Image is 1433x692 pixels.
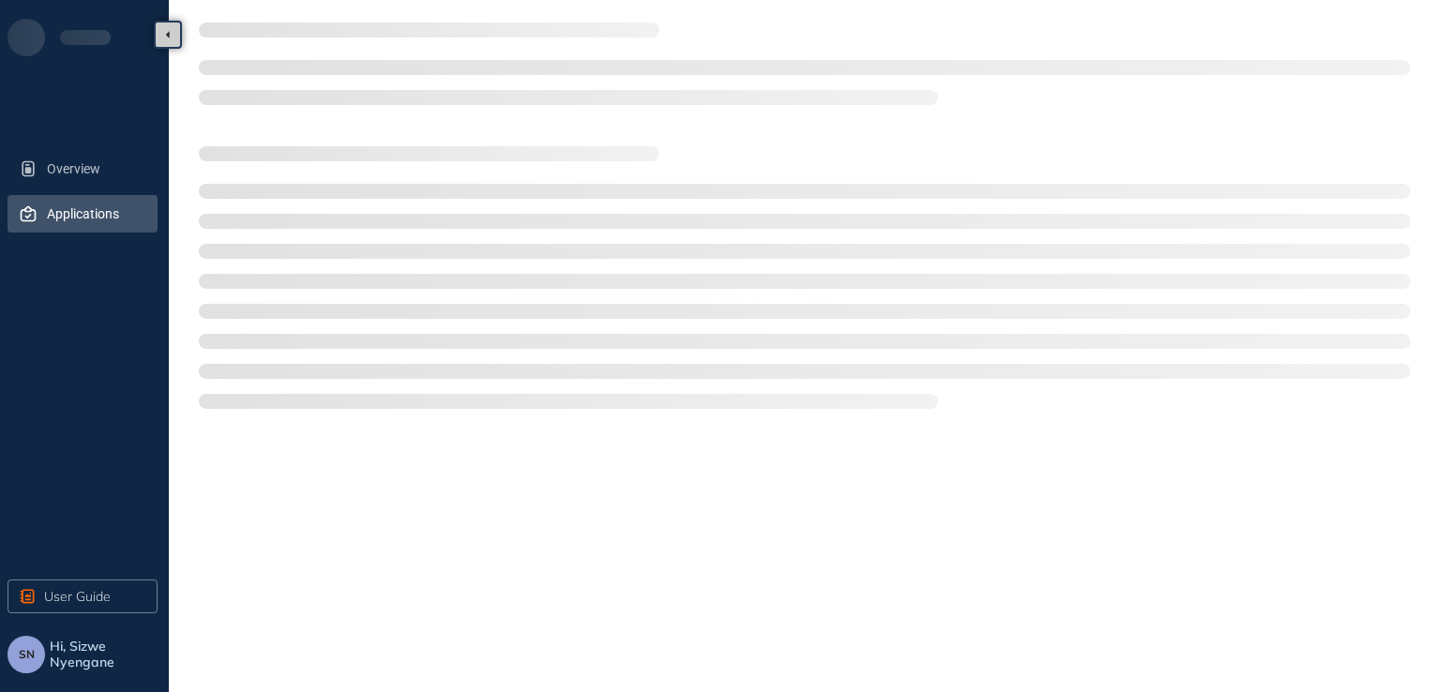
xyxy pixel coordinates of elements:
span: Applications [47,195,143,233]
button: SN [8,636,45,673]
span: Hi, Sizwe Nyengane [50,639,161,670]
button: User Guide [8,579,158,613]
span: SN [19,648,35,661]
span: User Guide [44,586,111,607]
span: Overview [47,150,143,188]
